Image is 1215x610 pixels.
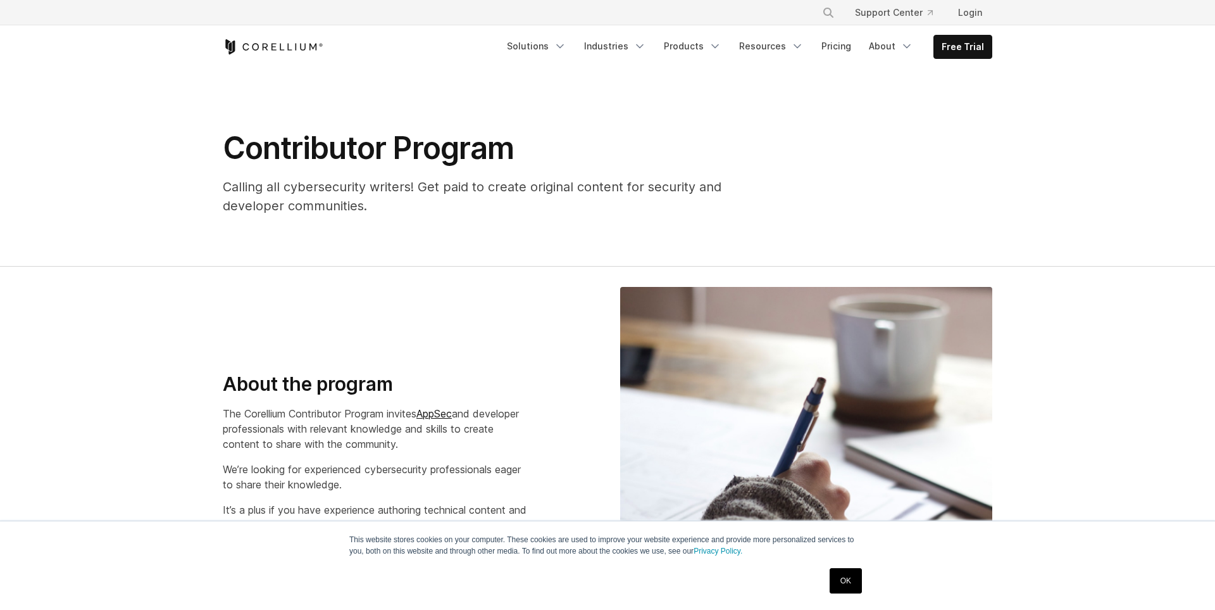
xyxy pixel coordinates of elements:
[223,462,532,492] p: We’re looking for experienced cybersecurity professionals eager to share their knowledge.
[223,177,757,215] p: Calling all cybersecurity writers! Get paid to create original content for security and developer...
[416,407,452,420] a: AppSec
[817,1,840,24] button: Search
[948,1,992,24] a: Login
[349,534,866,557] p: This website stores cookies on your computer. These cookies are used to improve your website expe...
[223,406,532,452] p: The Corellium Contributor Program invites and developer professionals with relevant knowledge and...
[814,35,859,58] a: Pricing
[223,502,532,548] p: It’s a plus if you have experience authoring technical content and are familiar with the editoria...
[807,1,992,24] div: Navigation Menu
[861,35,921,58] a: About
[223,372,532,397] h3: About the program
[223,39,323,54] a: Corellium Home
[934,35,992,58] a: Free Trial
[499,35,992,59] div: Navigation Menu
[845,1,943,24] a: Support Center
[694,547,742,556] a: Privacy Policy.
[732,35,811,58] a: Resources
[499,35,574,58] a: Solutions
[576,35,654,58] a: Industries
[656,35,729,58] a: Products
[223,129,757,167] h1: Contributor Program
[830,568,862,594] a: OK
